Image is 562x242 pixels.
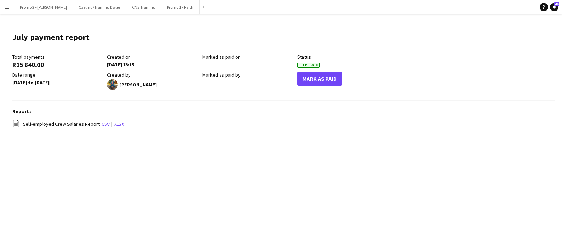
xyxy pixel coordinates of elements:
div: R15 840.00 [12,61,104,68]
span: — [202,61,206,68]
button: Casting/Training Dates [73,0,126,14]
div: Total payments [12,54,104,60]
div: Marked as paid by [202,72,294,78]
div: Status [297,54,388,60]
a: 46 [550,3,558,11]
a: csv [102,121,110,127]
a: xlsx [114,121,124,127]
h3: Reports [12,108,555,115]
div: [DATE] to [DATE] [12,79,104,86]
div: [PERSON_NAME] [107,79,198,90]
div: Date range [12,72,104,78]
span: — [202,79,206,86]
span: Self-employed Crew Salaries Report [23,121,100,127]
div: Created on [107,54,198,60]
button: CNS Training [126,0,161,14]
div: [DATE] 13:15 [107,61,198,68]
span: 46 [554,2,559,6]
span: To Be Paid [297,63,320,68]
button: Promo 2 - [PERSON_NAME] [14,0,73,14]
div: Created by [107,72,198,78]
div: | [12,120,555,129]
button: Mark As Paid [297,72,342,86]
div: Marked as paid on [202,54,294,60]
h1: July payment report [12,32,90,42]
button: Promo 1 - Faith [161,0,200,14]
